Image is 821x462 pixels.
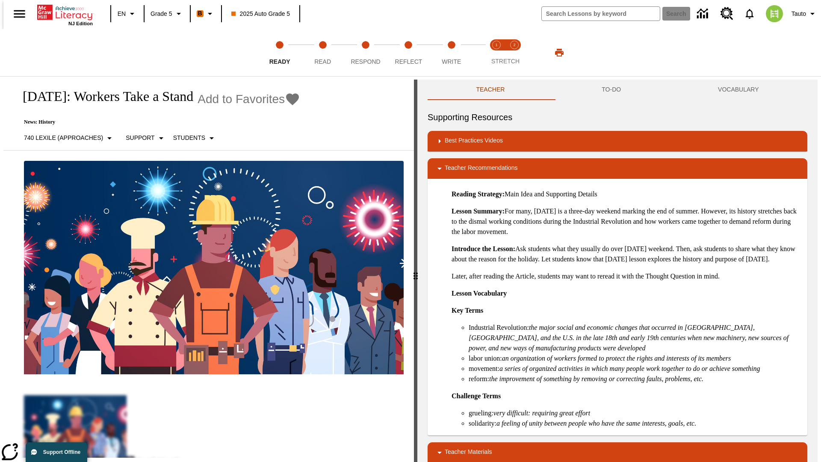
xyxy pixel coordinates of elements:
[428,80,807,100] div: Instructional Panel Tabs
[452,271,800,281] p: Later, after reading the Article, students may want to reread it with the Thought Question in mind.
[452,245,515,252] strong: Introduce the Lesson:
[469,323,800,353] li: Industrial Revolution:
[452,189,800,199] p: Main Idea and Supporting Details
[173,133,205,142] p: Students
[452,244,800,264] p: Ask students what they usually do over [DATE] weekend. Then, ask students to share what they know...
[491,58,520,65] span: STRETCH
[452,290,507,297] strong: Lesson Vocabulary
[43,449,80,455] span: Support Offline
[14,89,193,104] h1: [DATE]: Workers Take a Stand
[484,29,509,76] button: Stretch Read step 1 of 2
[314,58,331,65] span: Read
[414,80,417,462] div: Press Enter or Spacebar and then press right and left arrow keys to move the slider
[692,2,715,26] a: Data Center
[502,355,731,362] em: an organization of workers formed to protect the rights and interests of its members
[255,29,304,76] button: Ready step 1 of 5
[493,409,590,417] em: very difficult: requiring great effort
[469,408,800,418] li: grueling:
[7,1,32,27] button: Open side menu
[428,80,553,100] button: Teacher
[341,29,390,76] button: Respond step 3 of 5
[766,5,783,22] img: avatar image
[428,158,807,179] div: Teacher Recommendations
[445,136,503,146] p: Best Practices Videos
[469,324,789,352] em: the major social and economic changes that occurred in [GEOGRAPHIC_DATA], [GEOGRAPHIC_DATA], and ...
[452,207,505,215] strong: Lesson Summary:
[499,365,760,372] em: a series of organized activities in which many people work together to do or achieve something
[68,21,93,26] span: NJ Edition
[452,392,501,400] strong: Challenge Terms
[469,418,800,429] li: solidarity:
[788,6,821,21] button: Profile/Settings
[496,420,696,427] em: a feeling of unity between people who have the same interests, goals, etc.
[489,375,703,382] em: the improvement of something by removing or correcting faults, problems, etc.
[452,206,800,237] p: For many, [DATE] is a three-day weekend marking the end of summer. However, its history stretches...
[445,447,492,458] p: Teacher Materials
[427,29,476,76] button: Write step 5 of 5
[298,29,347,76] button: Read step 2 of 5
[715,2,738,25] a: Resource Center, Will open in new tab
[231,9,290,18] span: 2025 Auto Grade 5
[738,3,761,25] a: Notifications
[670,80,807,100] button: VOCABULARY
[502,29,527,76] button: Stretch Respond step 2 of 2
[442,58,461,65] span: Write
[170,130,220,146] button: Select Student
[198,8,202,19] span: B
[193,6,219,21] button: Boost Class color is orange. Change class color
[428,110,807,124] h6: Supporting Resources
[26,442,87,462] button: Support Offline
[469,364,800,374] li: movement:
[428,131,807,151] div: Best Practices Videos
[151,9,172,18] span: Grade 5
[122,130,169,146] button: Scaffolds, Support
[469,374,800,384] li: reform:
[118,9,126,18] span: EN
[147,6,187,21] button: Grade: Grade 5, Select a grade
[542,7,660,21] input: search field
[452,307,483,314] strong: Key Terms
[198,92,285,106] span: Add to Favorites
[513,43,515,47] text: 2
[761,3,788,25] button: Select a new avatar
[791,9,806,18] span: Tauto
[37,3,93,26] div: Home
[445,163,517,174] p: Teacher Recommendations
[351,58,380,65] span: Respond
[546,45,573,60] button: Print
[21,130,118,146] button: Select Lexile, 740 Lexile (Approaches)
[24,161,404,375] img: A banner with a blue background shows an illustrated row of diverse men and women dressed in clot...
[553,80,670,100] button: TO-DO
[198,92,300,107] button: Add to Favorites - Labor Day: Workers Take a Stand
[495,43,497,47] text: 1
[469,353,800,364] li: labor union:
[14,119,300,125] p: News: History
[24,133,103,142] p: 740 Lexile (Approaches)
[3,80,414,458] div: reading
[269,58,290,65] span: Ready
[452,190,505,198] strong: Reading Strategy:
[114,6,141,21] button: Language: EN, Select a language
[384,29,433,76] button: Reflect step 4 of 5
[126,133,154,142] p: Support
[417,80,818,462] div: activity
[395,58,422,65] span: Reflect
